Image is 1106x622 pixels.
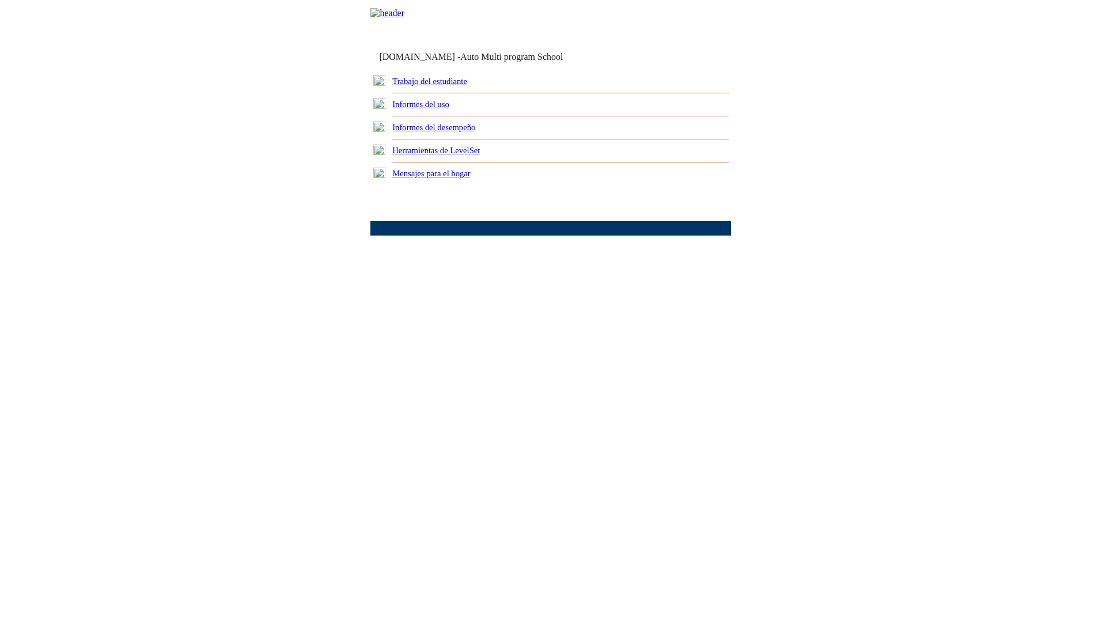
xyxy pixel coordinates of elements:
img: plus.gif [373,98,385,109]
a: Herramientas de LevelSet [392,146,480,155]
a: Trabajo del estudiante [392,77,467,86]
a: Informes del desempeño [392,123,475,132]
img: plus.gif [373,145,385,155]
td: [DOMAIN_NAME] - [379,52,591,62]
img: plus.gif [373,75,385,86]
a: Mensajes para el hogar [392,169,471,178]
img: header [370,8,404,18]
nobr: Auto Multi program School [460,52,563,62]
a: Informes del uso [392,100,449,109]
img: plus.gif [373,122,385,132]
img: plus.gif [373,168,385,178]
